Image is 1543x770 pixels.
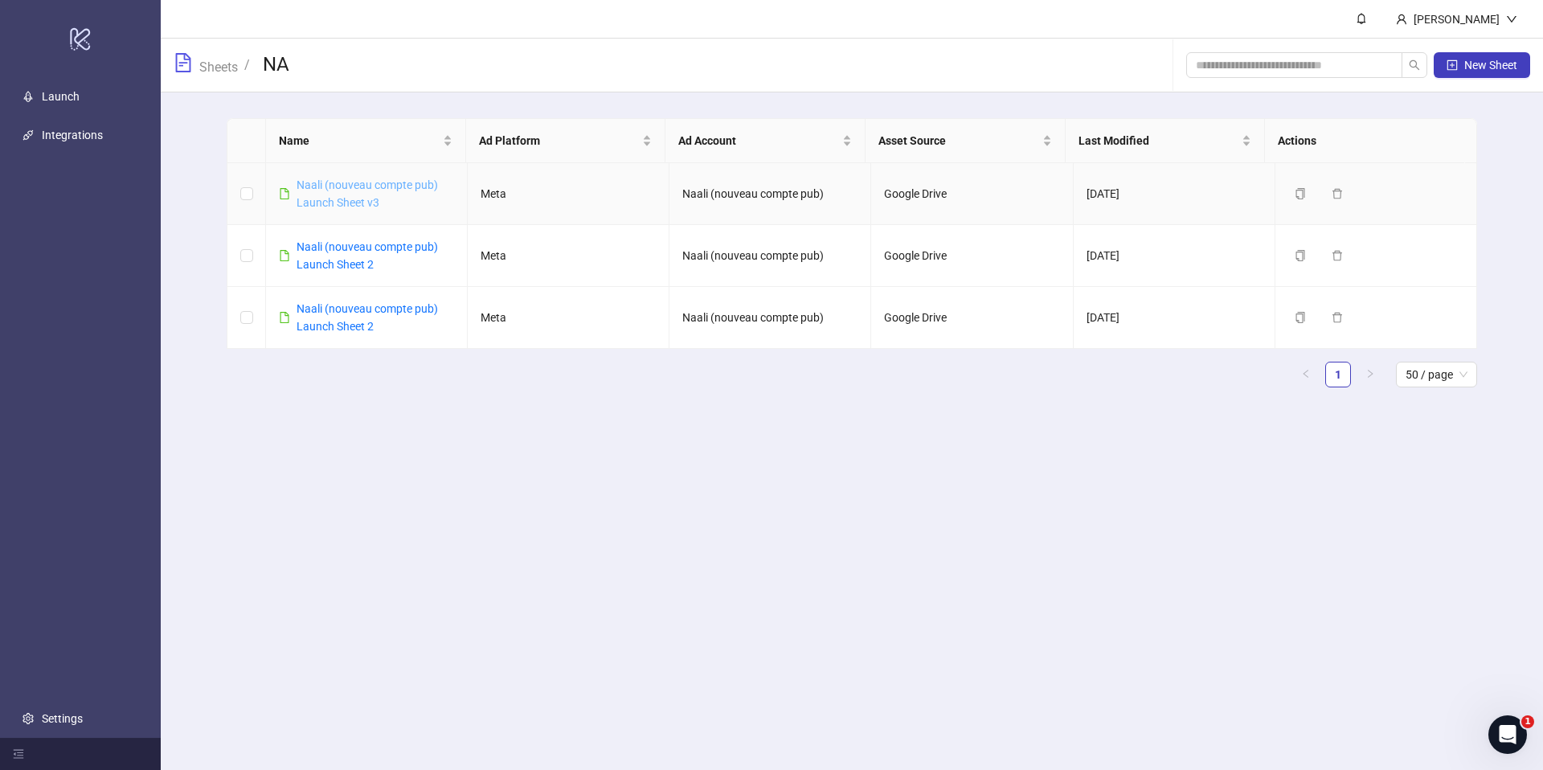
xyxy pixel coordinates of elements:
[1295,188,1306,199] span: copy
[1406,362,1467,387] span: 50 / page
[1447,59,1458,71] span: plus-square
[263,52,289,78] h3: NA
[42,129,103,141] a: Integrations
[174,53,193,72] span: file-text
[279,188,290,199] span: file
[1357,362,1383,387] button: right
[297,178,438,209] a: Naali (nouveau compte pub) Launch Sheet v3
[1407,10,1506,28] div: [PERSON_NAME]
[279,250,290,261] span: file
[42,90,80,103] a: Launch
[1464,59,1517,72] span: New Sheet
[1301,369,1311,379] span: left
[279,312,290,323] span: file
[1074,225,1275,287] td: [DATE]
[1326,362,1350,387] a: 1
[678,132,839,149] span: Ad Account
[1356,13,1367,24] span: bell
[13,748,24,760] span: menu-fold
[297,302,438,333] a: Naali (nouveau compte pub) Launch Sheet 2
[669,163,871,225] td: Naali (nouveau compte pub)
[1365,369,1375,379] span: right
[1357,362,1383,387] li: Next Page
[1295,250,1306,261] span: copy
[1409,59,1420,71] span: search
[1066,119,1266,163] th: Last Modified
[1074,163,1275,225] td: [DATE]
[468,225,669,287] td: Meta
[1295,312,1306,323] span: copy
[468,287,669,349] td: Meta
[1332,312,1343,323] span: delete
[871,163,1073,225] td: Google Drive
[1521,715,1534,728] span: 1
[665,119,866,163] th: Ad Account
[871,225,1073,287] td: Google Drive
[1265,119,1465,163] th: Actions
[1396,14,1407,25] span: user
[669,287,871,349] td: Naali (nouveau compte pub)
[871,287,1073,349] td: Google Drive
[878,132,1039,149] span: Asset Source
[866,119,1066,163] th: Asset Source
[1074,287,1275,349] td: [DATE]
[479,132,640,149] span: Ad Platform
[1293,362,1319,387] li: Previous Page
[266,119,466,163] th: Name
[1078,132,1239,149] span: Last Modified
[468,163,669,225] td: Meta
[42,712,83,725] a: Settings
[196,57,241,75] a: Sheets
[244,52,250,78] li: /
[1293,362,1319,387] button: left
[1434,52,1530,78] button: New Sheet
[1488,715,1527,754] iframe: Intercom live chat
[279,132,440,149] span: Name
[1332,250,1343,261] span: delete
[1396,362,1477,387] div: Page Size
[297,240,438,271] a: Naali (nouveau compte pub) Launch Sheet 2
[669,225,871,287] td: Naali (nouveau compte pub)
[1506,14,1517,25] span: down
[1325,362,1351,387] li: 1
[466,119,666,163] th: Ad Platform
[1332,188,1343,199] span: delete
